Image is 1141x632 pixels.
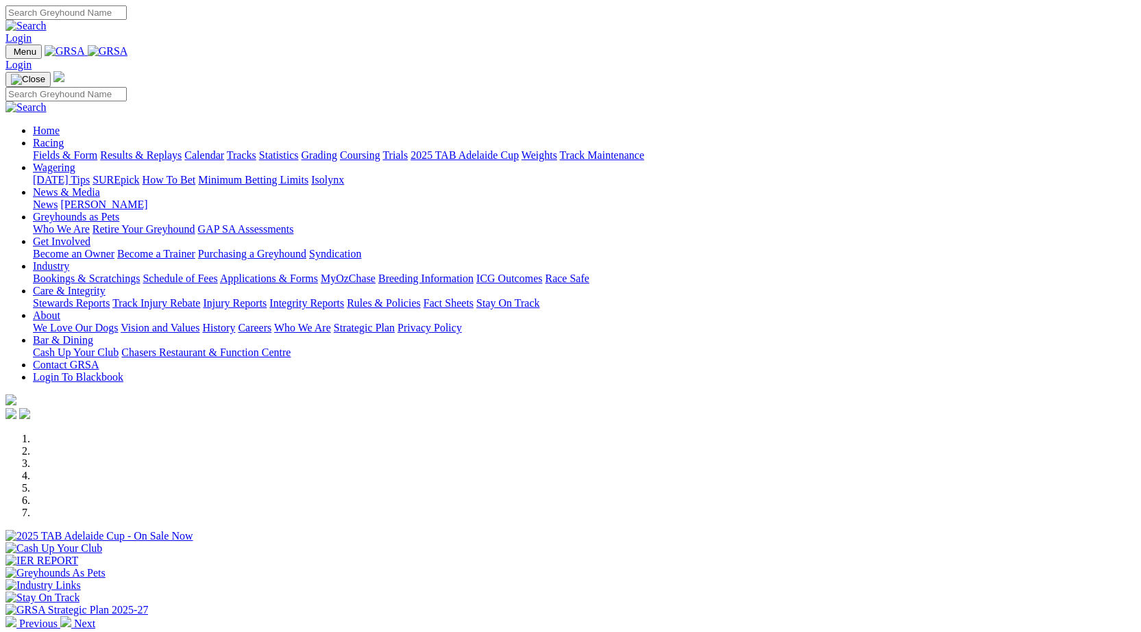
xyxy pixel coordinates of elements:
[5,72,51,87] button: Toggle navigation
[60,199,147,210] a: [PERSON_NAME]
[274,322,331,333] a: Who We Are
[33,186,100,198] a: News & Media
[202,322,235,333] a: History
[302,149,337,161] a: Grading
[522,149,557,161] a: Weights
[33,346,119,358] a: Cash Up Your Club
[33,211,119,223] a: Greyhounds as Pets
[33,260,69,272] a: Industry
[5,530,193,542] img: 2025 TAB Adelaide Cup - On Sale Now
[560,149,644,161] a: Track Maintenance
[33,174,1136,186] div: Wagering
[60,616,71,627] img: chevron-right-pager-white.svg
[334,322,395,333] a: Strategic Plan
[5,20,47,32] img: Search
[33,309,60,321] a: About
[5,592,79,604] img: Stay On Track
[33,334,93,346] a: Bar & Dining
[33,322,1136,334] div: About
[5,59,32,71] a: Login
[5,604,148,616] img: GRSA Strategic Plan 2025-27
[545,273,589,284] a: Race Safe
[60,618,95,629] a: Next
[198,174,308,186] a: Minimum Betting Limits
[309,248,361,260] a: Syndication
[5,101,47,114] img: Search
[311,174,344,186] a: Isolynx
[33,346,1136,359] div: Bar & Dining
[378,273,474,284] a: Breeding Information
[347,297,421,309] a: Rules & Policies
[33,273,140,284] a: Bookings & Scratchings
[11,74,45,85] img: Close
[5,87,127,101] input: Search
[14,47,36,57] span: Menu
[5,408,16,419] img: facebook.svg
[269,297,344,309] a: Integrity Reports
[19,618,58,629] span: Previous
[220,273,318,284] a: Applications & Forms
[143,273,217,284] a: Schedule of Fees
[33,371,123,383] a: Login To Blackbook
[238,322,271,333] a: Careers
[203,297,267,309] a: Injury Reports
[5,567,106,579] img: Greyhounds As Pets
[100,149,182,161] a: Results & Replays
[5,45,42,59] button: Toggle navigation
[143,174,196,186] a: How To Bet
[33,248,1136,260] div: Get Involved
[198,248,306,260] a: Purchasing a Greyhound
[5,616,16,627] img: chevron-left-pager-white.svg
[476,273,542,284] a: ICG Outcomes
[33,199,58,210] a: News
[5,555,78,567] img: IER REPORT
[259,149,299,161] a: Statistics
[33,174,90,186] a: [DATE] Tips
[5,394,16,405] img: logo-grsa-white.png
[476,297,539,309] a: Stay On Track
[33,248,114,260] a: Become an Owner
[33,273,1136,285] div: Industry
[33,359,99,370] a: Contact GRSA
[33,149,1136,162] div: Racing
[33,322,118,333] a: We Love Our Dogs
[19,408,30,419] img: twitter.svg
[321,273,376,284] a: MyOzChase
[33,137,64,149] a: Racing
[340,149,380,161] a: Coursing
[5,579,81,592] img: Industry Links
[227,149,256,161] a: Tracks
[5,32,32,44] a: Login
[93,174,139,186] a: SUREpick
[33,236,90,247] a: Get Involved
[5,5,127,20] input: Search
[93,223,195,235] a: Retire Your Greyhound
[397,322,462,333] a: Privacy Policy
[74,618,95,629] span: Next
[33,223,1136,236] div: Greyhounds as Pets
[121,346,291,358] a: Chasers Restaurant & Function Centre
[410,149,519,161] a: 2025 TAB Adelaide Cup
[33,297,110,309] a: Stewards Reports
[33,162,75,173] a: Wagering
[112,297,200,309] a: Track Injury Rebate
[117,248,195,260] a: Become a Trainer
[5,542,102,555] img: Cash Up Your Club
[33,223,90,235] a: Who We Are
[184,149,224,161] a: Calendar
[424,297,474,309] a: Fact Sheets
[33,297,1136,309] div: Care & Integrity
[45,45,85,58] img: GRSA
[5,618,60,629] a: Previous
[33,285,106,296] a: Care & Integrity
[33,149,97,161] a: Fields & Form
[88,45,128,58] img: GRSA
[198,223,294,235] a: GAP SA Assessments
[33,125,60,136] a: Home
[53,71,64,82] img: logo-grsa-white.png
[121,322,199,333] a: Vision and Values
[33,199,1136,211] div: News & Media
[382,149,408,161] a: Trials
